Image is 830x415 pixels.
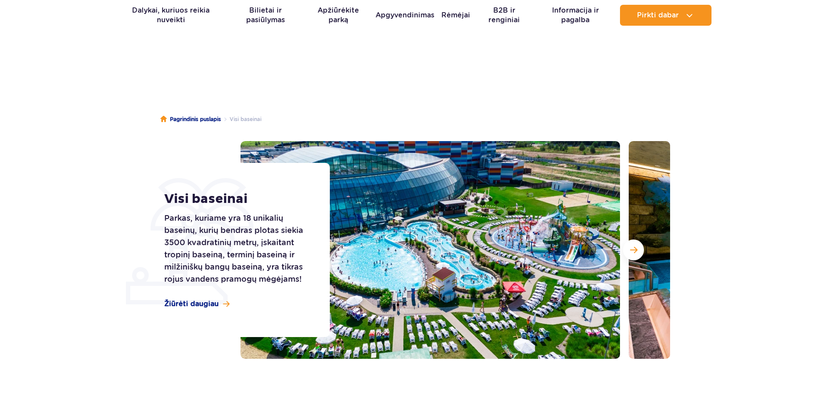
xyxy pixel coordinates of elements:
a: Apgyvendinimas [376,5,434,26]
a: Žiūrėti daugiau [164,299,230,309]
font: Žiūrėti daugiau [164,300,219,308]
font: Parkas, kuriame yra 18 unikalių baseinų, kurių bendras plotas siekia 3500 kvadratinių metrų, įska... [164,213,303,283]
a: Rėmėjai [441,5,470,26]
a: Pagrindinis puslapis [160,115,221,124]
font: Pagrindinis puslapis [170,116,221,122]
font: B2B ir renginiai [488,6,520,24]
font: Visi baseinai [164,191,247,207]
a: Bilietai ir pasiūlymas [230,5,301,26]
font: Informacija ir pagalba [552,6,599,24]
font: Bilietai ir pasiūlymas [246,6,285,24]
button: Kita skaidrė [623,240,644,260]
a: Dalykai, kuriuos reikia nuveikti [119,5,223,26]
font: Apgyvendinimas [376,11,434,19]
font: Visi baseinai [230,116,261,122]
a: Apžiūrėkite parką [308,5,369,26]
a: Informacija ir pagalba [538,5,613,26]
font: Dalykai, kuriuos reikia nuveikti [132,6,210,24]
font: Apžiūrėkite parką [318,6,359,24]
button: Pirkti dabar [620,5,711,26]
a: B2B ir renginiai [477,5,531,26]
font: Rėmėjai [441,11,470,19]
img: „Suntago“ lauko zona su baseinais ir čiuožyklomis, apsupta gultų ir žalumos [241,141,620,359]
